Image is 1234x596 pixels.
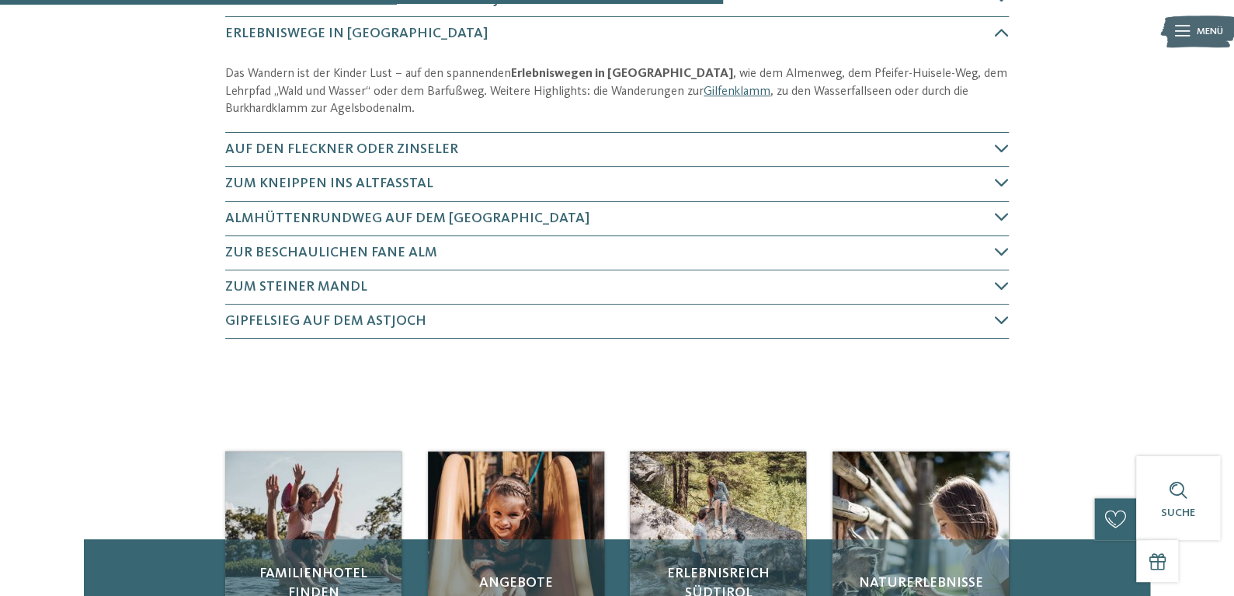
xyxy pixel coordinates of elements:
[225,211,589,225] span: Almhüttenrundweg auf dem [GEOGRAPHIC_DATA]
[225,176,433,190] span: Zum Kneippen ins Altfasstal
[225,26,488,40] span: Erlebniswege in [GEOGRAPHIC_DATA]
[225,314,426,328] span: Gipfelsieg auf dem Astjoch
[704,85,770,98] a: Gilfenklamm
[225,280,367,294] span: Zum Steiner Mandl
[511,68,733,80] strong: Erlebniswegen in [GEOGRAPHIC_DATA]
[225,246,437,260] span: Zur beschaulichen Fane Alm
[846,573,995,593] span: Naturerlebnisse
[225,142,458,156] span: Auf den Fleckner oder Zinseler
[442,573,590,593] span: Angebote
[1161,507,1195,518] span: Suche
[225,65,1009,118] p: Das Wandern ist der Kinder Lust – auf den spannenden , wie dem Almenweg, dem Pfeifer-Huisele-Weg,...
